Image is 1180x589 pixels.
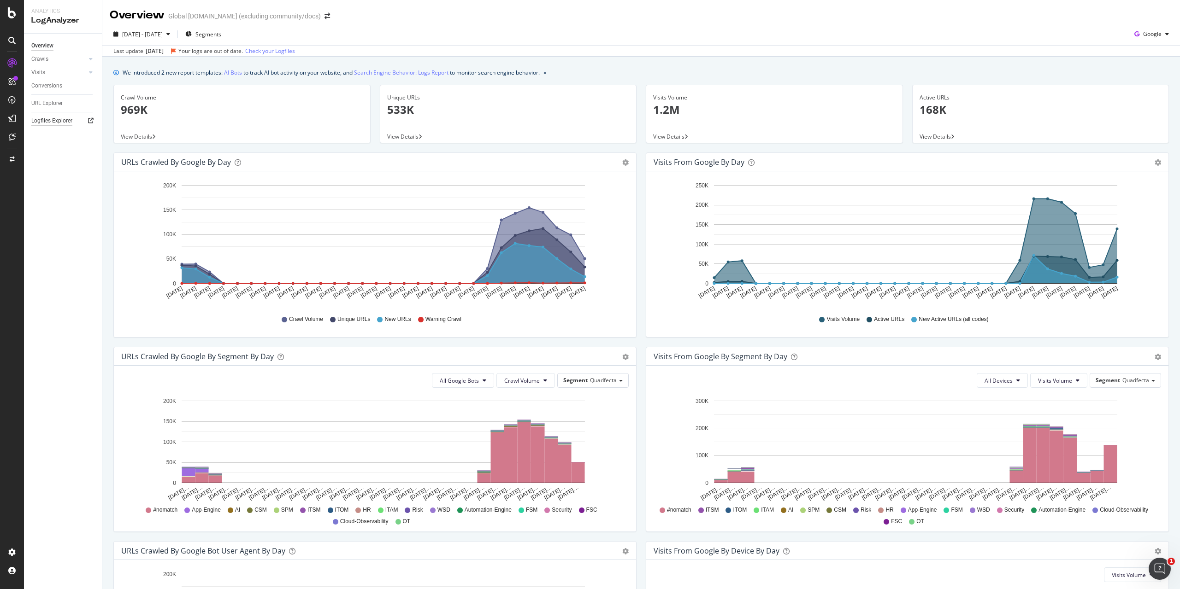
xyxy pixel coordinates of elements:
text: 50K [699,261,708,267]
div: Last update [113,47,295,55]
text: [DATE] [513,285,531,299]
span: View Details [387,133,419,140]
button: Visits Volume [1030,373,1087,388]
button: Google [1131,27,1173,41]
text: [DATE] [373,285,392,299]
span: Quadfecta [590,376,617,384]
text: [DATE] [304,285,323,299]
text: [DATE] [1031,285,1050,299]
text: [DATE] [415,285,434,299]
text: [DATE] [850,285,869,299]
text: [DATE] [318,285,336,299]
text: 200K [163,182,176,189]
text: [DATE] [948,285,966,299]
div: Visits from Google by day [654,157,744,167]
text: [DATE] [781,285,799,299]
span: ITAM [761,506,774,514]
p: 533K [387,102,630,117]
svg: A chart. [121,179,625,307]
button: Visits Volume [1104,567,1161,582]
span: #nomatch [153,506,177,514]
text: [DATE] [697,285,716,299]
span: New URLs [384,315,411,323]
span: OT [916,518,924,525]
text: [DATE] [179,285,198,299]
a: AI Bots [224,68,242,77]
span: App-Engine [908,506,937,514]
div: We introduced 2 new report templates: to track AI bot activity on your website, and to monitor se... [123,68,540,77]
span: AI [788,506,793,514]
span: SPM [281,506,293,514]
div: A chart. [121,395,625,502]
text: [DATE] [332,285,350,299]
text: [DATE] [753,285,772,299]
text: [DATE] [712,285,730,299]
text: [DATE] [360,285,378,299]
div: URL Explorer [31,99,63,108]
span: CSM [254,506,267,514]
text: 100K [696,241,708,248]
span: Segment [1096,376,1120,384]
div: info banner [113,68,1169,77]
div: Conversions [31,81,62,91]
div: Overview [31,41,53,51]
p: 969K [121,102,363,117]
div: Visits [31,68,45,77]
button: Crawl Volume [496,373,555,388]
text: 0 [173,480,176,486]
div: URLs Crawled by Google By Segment By Day [121,352,274,361]
span: ITSM [706,506,719,514]
div: Visits from Google By Segment By Day [654,352,787,361]
text: 150K [696,222,708,228]
text: [DATE] [235,285,253,299]
div: Visits From Google By Device By Day [654,546,779,555]
text: [DATE] [1003,285,1021,299]
span: ITSM [307,506,321,514]
a: Visits [31,68,86,77]
text: [DATE] [262,285,281,299]
text: 150K [163,418,176,425]
div: Your logs are out of date. [178,47,243,55]
text: [DATE] [989,285,1008,299]
a: Logfiles Explorer [31,116,95,126]
a: Crawls [31,54,86,64]
div: gear [1155,354,1161,360]
span: 1 [1168,558,1175,565]
text: [DATE] [920,285,938,299]
button: Segments [182,27,225,41]
text: [DATE] [207,285,225,299]
span: WSD [437,506,450,514]
text: 0 [173,280,176,287]
span: AI [235,506,240,514]
span: All Devices [985,377,1013,385]
div: gear [622,548,629,554]
text: [DATE] [443,285,461,299]
span: FSM [526,506,537,514]
span: Crawl Volume [504,377,540,385]
text: [DATE] [401,285,420,299]
a: Search Engine Behavior: Logs Report [354,68,448,77]
span: Segment [563,376,588,384]
div: Analytics [31,7,94,15]
text: [DATE] [837,285,855,299]
span: FSC [891,518,902,525]
span: [DATE] - [DATE] [122,30,163,38]
span: Cloud-Observability [340,518,389,525]
text: [DATE] [388,285,406,299]
div: Crawls [31,54,48,64]
text: [DATE] [795,285,813,299]
span: SPM [808,506,820,514]
span: Segments [195,30,221,38]
text: 100K [163,439,176,445]
iframe: Intercom live chat [1149,558,1171,580]
text: [DATE] [1045,285,1063,299]
span: Security [552,506,572,514]
text: [DATE] [165,285,183,299]
text: 200K [163,398,176,404]
svg: A chart. [654,395,1158,502]
a: URL Explorer [31,99,95,108]
span: Automation-Engine [1038,506,1086,514]
text: [DATE] [290,285,309,299]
